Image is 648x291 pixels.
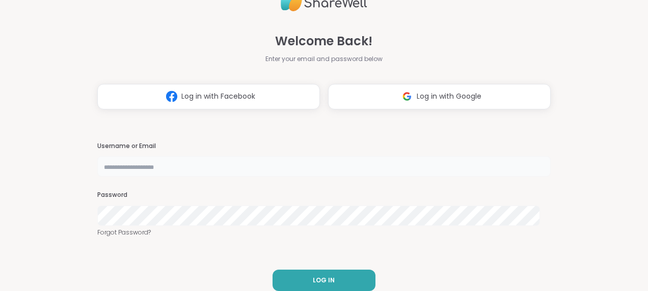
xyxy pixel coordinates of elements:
button: Log in with Google [328,84,551,109]
span: LOG IN [313,276,335,285]
img: ShareWell Logomark [397,87,417,106]
h3: Password [97,191,551,199]
span: Welcome Back! [275,32,372,50]
span: Log in with Facebook [181,91,255,102]
span: Enter your email and password below [265,54,383,64]
span: Log in with Google [417,91,481,102]
button: Log in with Facebook [97,84,320,109]
button: LOG IN [273,270,375,291]
h3: Username or Email [97,142,551,151]
img: ShareWell Logomark [162,87,181,106]
a: Forgot Password? [97,228,551,237]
